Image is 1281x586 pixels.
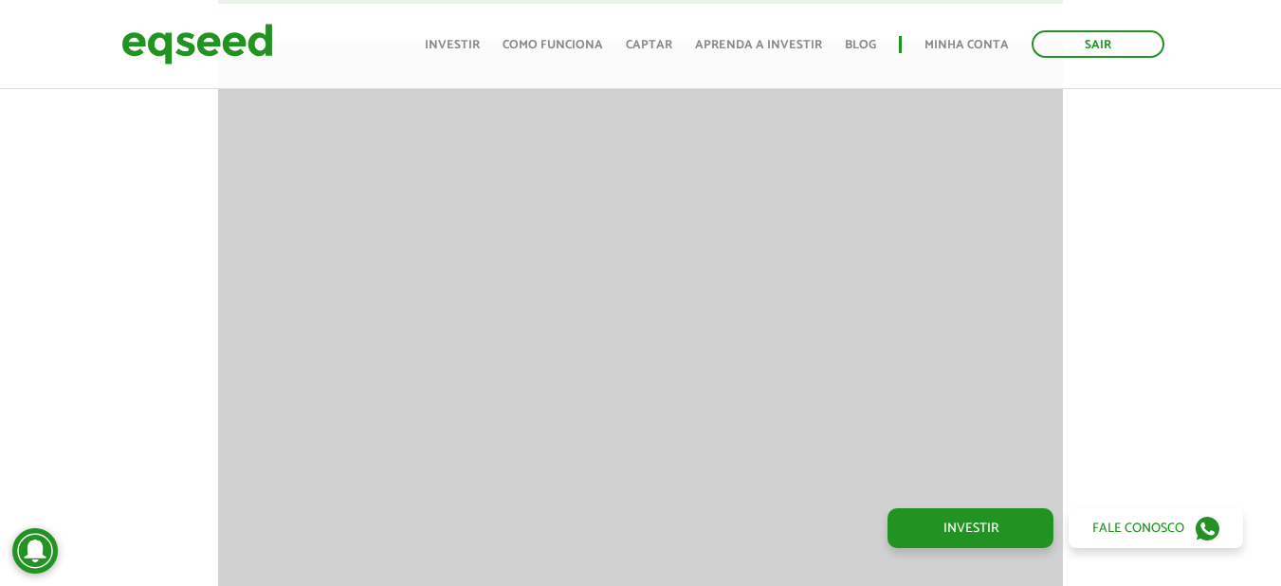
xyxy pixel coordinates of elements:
a: Fale conosco [1069,508,1243,548]
a: Minha conta [924,39,1009,51]
a: Blog [845,39,876,51]
img: EqSeed [121,19,273,69]
a: Sair [1032,30,1164,58]
a: Aprenda a investir [695,39,822,51]
a: Investir [888,508,1053,548]
a: Captar [626,39,672,51]
a: Como funciona [503,39,603,51]
a: Investir [425,39,480,51]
